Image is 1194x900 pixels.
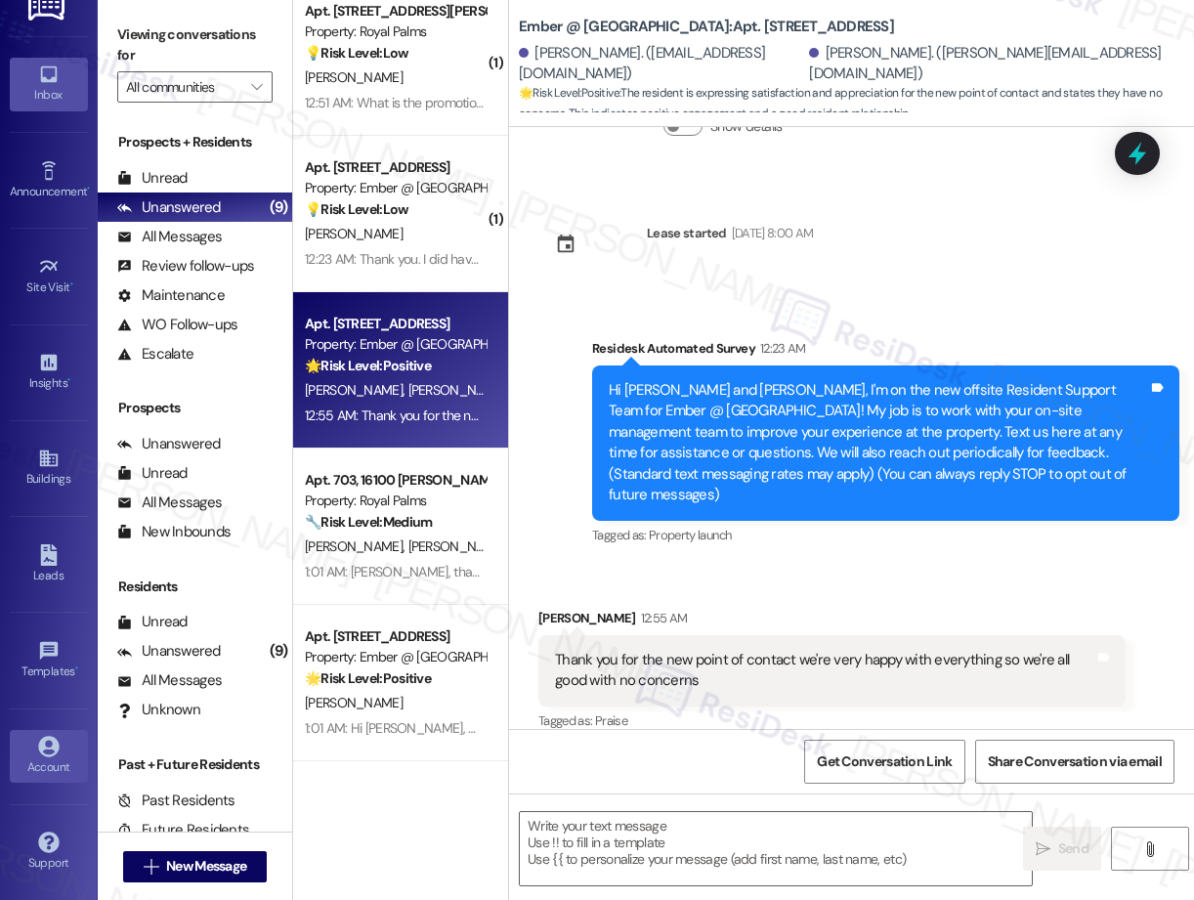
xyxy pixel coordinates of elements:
[305,200,408,218] strong: 💡 Risk Level: Low
[305,94,764,111] div: 12:51 AM: What is the promotion of a year of free rent? How does this event work?
[305,513,432,531] strong: 🔧 Risk Level: Medium
[305,68,403,86] span: [PERSON_NAME]
[117,434,221,454] div: Unanswered
[305,157,486,178] div: Apt. [STREET_ADDRESS]
[408,381,506,399] span: [PERSON_NAME]
[117,285,225,306] div: Maintenance
[117,820,249,840] div: Future Residents
[305,225,403,242] span: [PERSON_NAME]
[305,470,486,491] div: Apt. 703, 16100 [PERSON_NAME] Pass
[305,537,408,555] span: [PERSON_NAME]
[647,223,727,243] div: Lease started
[595,712,627,729] span: Praise
[804,740,964,784] button: Get Conversation Link
[67,373,70,387] span: •
[117,315,237,335] div: WO Follow-ups
[10,730,88,783] a: Account
[305,178,486,198] div: Property: Ember @ [GEOGRAPHIC_DATA]
[117,463,188,484] div: Unread
[1058,838,1088,859] span: Send
[305,491,486,511] div: Property: Royal Palms
[592,521,1179,549] div: Tagged as:
[305,314,486,334] div: Apt. [STREET_ADDRESS]
[98,577,292,597] div: Residents
[10,538,88,591] a: Leads
[126,71,241,103] input: All communities
[817,751,952,772] span: Get Conversation Link
[10,442,88,494] a: Buildings
[305,407,968,424] div: 12:55 AM: Thank you for the new point of contact we're very happy with everything so we're all go...
[117,493,222,513] div: All Messages
[305,626,486,647] div: Apt. [STREET_ADDRESS]
[10,634,88,687] a: Templates •
[305,21,486,42] div: Property: Royal Palms
[710,116,783,137] label: Show details
[75,662,78,675] span: •
[305,719,1081,737] div: 1:01 AM: Hi [PERSON_NAME], welcome to the community! I'm glad to assist—please don’t hesitate to ...
[117,256,254,277] div: Review follow-ups
[636,608,688,628] div: 12:55 AM
[117,612,188,632] div: Unread
[305,694,403,711] span: [PERSON_NAME]
[519,83,1194,125] span: : The resident is expressing satisfaction and appreciation for the new point of contact and state...
[117,197,221,218] div: Unanswered
[305,381,408,399] span: [PERSON_NAME]
[305,334,486,355] div: Property: Ember @ [GEOGRAPHIC_DATA]
[519,43,804,85] div: [PERSON_NAME]. ([EMAIL_ADDRESS][DOMAIN_NAME])
[649,527,731,543] span: Property launch
[117,227,222,247] div: All Messages
[98,398,292,418] div: Prospects
[144,859,158,875] i: 
[305,357,431,374] strong: 🌟 Risk Level: Positive
[975,740,1174,784] button: Share Conversation via email
[555,650,1094,692] div: Thank you for the new point of contact we're very happy with everything so we're all good with no...
[251,79,262,95] i: 
[10,346,88,399] a: Insights •
[10,58,88,110] a: Inbox
[538,707,1126,735] div: Tagged as:
[98,132,292,152] div: Prospects + Residents
[265,193,292,223] div: (9)
[408,537,506,555] span: [PERSON_NAME]
[117,700,200,720] div: Unknown
[117,641,221,662] div: Unanswered
[87,182,90,195] span: •
[117,670,222,691] div: All Messages
[988,751,1162,772] span: Share Conversation via email
[538,608,1126,635] div: [PERSON_NAME]
[305,44,408,62] strong: 💡 Risk Level: Low
[1036,841,1050,857] i: 
[609,380,1148,506] div: Hi [PERSON_NAME] and [PERSON_NAME], I'm on the new offsite Resident Support Team for Ember @ [GEO...
[10,826,88,879] a: Support
[117,791,235,811] div: Past Residents
[727,223,814,243] div: [DATE] 8:00 AM
[305,669,431,687] strong: 🌟 Risk Level: Positive
[117,522,231,542] div: New Inbounds
[809,43,1179,85] div: [PERSON_NAME]. ([PERSON_NAME][EMAIL_ADDRESS][DOMAIN_NAME])
[519,85,619,101] strong: 🌟 Risk Level: Positive
[1142,841,1157,857] i: 
[755,338,806,359] div: 12:23 AM
[305,250,541,268] div: 12:23 AM: Thank you. I did have a question
[98,754,292,775] div: Past + Future Residents
[70,278,73,291] span: •
[305,1,486,21] div: Apt. [STREET_ADDRESS][PERSON_NAME]
[265,636,292,666] div: (9)
[1023,827,1101,871] button: Send
[117,168,188,189] div: Unread
[10,250,88,303] a: Site Visit •
[519,17,894,37] b: Ember @ [GEOGRAPHIC_DATA]: Apt. [STREET_ADDRESS]
[592,338,1179,365] div: Residesk Automated Survey
[117,344,193,364] div: Escalate
[166,856,246,877] span: New Message
[117,20,273,71] label: Viewing conversations for
[305,647,486,667] div: Property: Ember @ [GEOGRAPHIC_DATA]
[123,851,268,882] button: New Message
